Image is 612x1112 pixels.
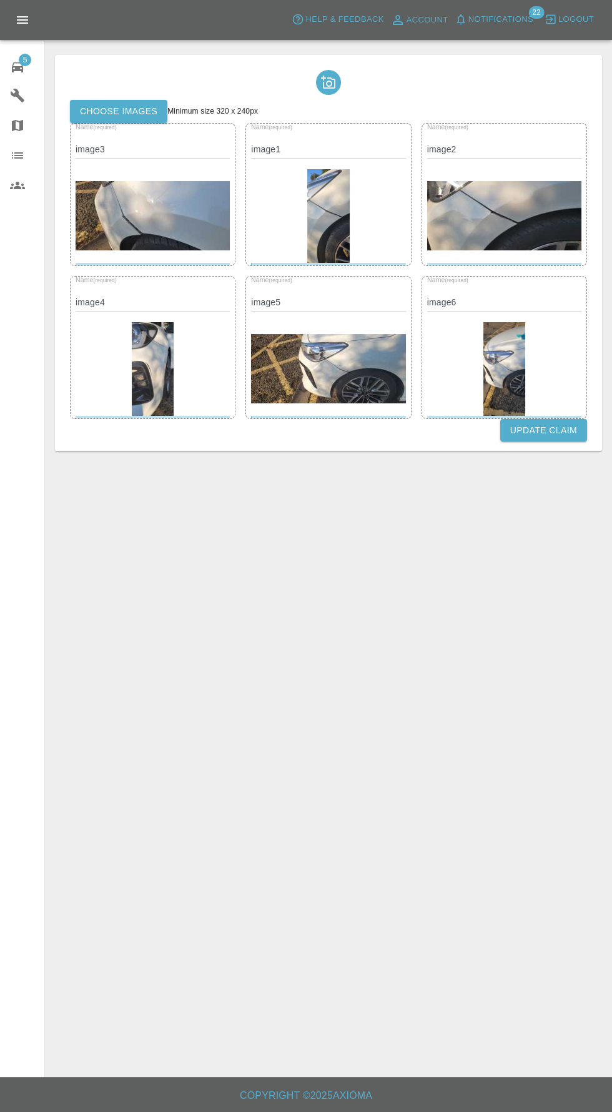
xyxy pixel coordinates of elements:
span: Name [427,276,468,283]
label: Choose images [70,100,167,123]
span: Account [407,13,448,27]
span: 5 [19,54,31,66]
span: Logout [558,12,594,27]
a: Account [387,10,452,30]
button: Logout [541,10,597,29]
span: Name [251,123,292,130]
h6: Copyright © 2025 Axioma [10,1087,602,1105]
span: Help & Feedback [305,12,383,27]
span: 22 [528,6,544,19]
small: (required) [269,277,292,283]
span: Name [251,276,292,283]
button: Help & Feedback [289,10,387,29]
small: (required) [445,124,468,130]
small: (required) [445,277,468,283]
span: Minimum size 320 x 240px [167,107,258,116]
button: Update Claim [500,419,587,442]
span: Name [76,276,117,283]
span: Name [427,123,468,130]
button: Notifications [452,10,536,29]
small: (required) [93,277,116,283]
span: Notifications [468,12,533,27]
button: Open drawer [7,5,37,35]
span: Name [76,123,117,130]
small: (required) [93,124,116,130]
small: (required) [269,124,292,130]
